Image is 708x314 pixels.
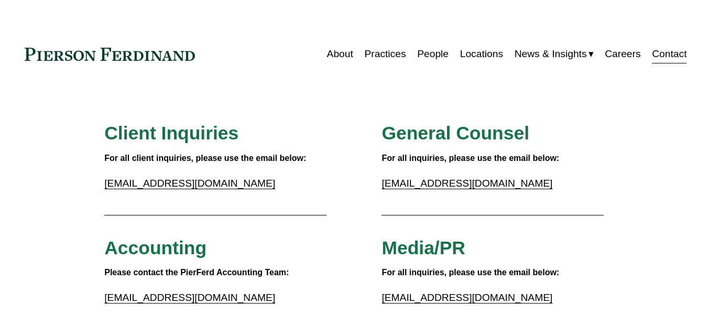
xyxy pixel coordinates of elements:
[382,237,465,258] span: Media/PR
[652,44,687,64] a: Contact
[104,292,275,303] a: [EMAIL_ADDRESS][DOMAIN_NAME]
[515,44,594,64] a: folder dropdown
[364,44,406,64] a: Practices
[515,45,587,63] span: News & Insights
[104,268,289,277] strong: Please contact the PierFerd Accounting Team:
[417,44,449,64] a: People
[382,178,552,189] a: [EMAIL_ADDRESS][DOMAIN_NAME]
[327,44,353,64] a: About
[104,237,206,258] span: Accounting
[382,292,552,303] a: [EMAIL_ADDRESS][DOMAIN_NAME]
[382,154,559,163] strong: For all inquiries, please use the email below:
[605,44,640,64] a: Careers
[460,44,503,64] a: Locations
[382,123,529,144] span: General Counsel
[104,178,275,189] a: [EMAIL_ADDRESS][DOMAIN_NAME]
[382,268,559,277] strong: For all inquiries, please use the email below:
[104,123,238,144] span: Client Inquiries
[104,154,306,163] strong: For all client inquiries, please use the email below:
